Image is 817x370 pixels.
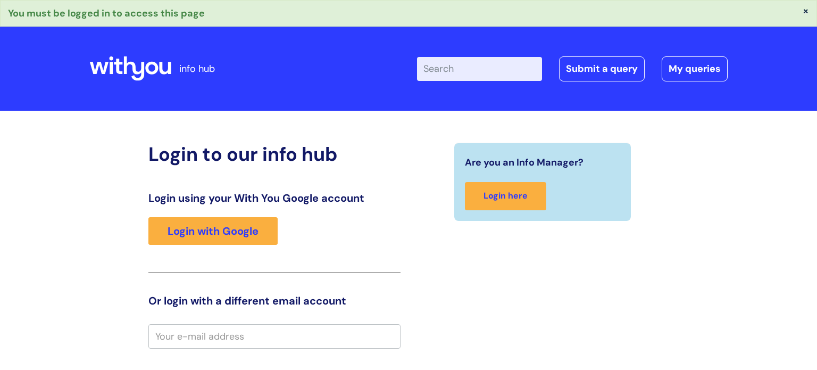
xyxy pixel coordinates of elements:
a: My queries [662,56,728,81]
a: Login with Google [148,217,278,245]
h3: Login using your With You Google account [148,192,401,204]
h3: Or login with a different email account [148,294,401,307]
span: Are you an Info Manager? [465,154,583,171]
p: info hub [179,60,215,77]
input: Search [417,57,542,80]
h2: Login to our info hub [148,143,401,166]
button: × [803,6,809,15]
a: Submit a query [559,56,645,81]
input: Your e-mail address [148,324,401,349]
a: Login here [465,182,546,210]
